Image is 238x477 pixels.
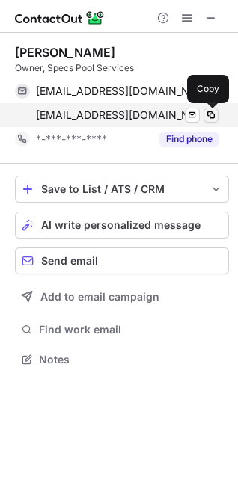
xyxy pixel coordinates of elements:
[36,108,202,122] span: [EMAIL_ADDRESS][DOMAIN_NAME]
[15,283,229,310] button: Add to email campaign
[15,247,229,274] button: Send email
[39,353,223,366] span: Notes
[15,176,229,203] button: save-profile-one-click
[159,132,219,147] button: Reveal Button
[40,291,159,303] span: Add to email campaign
[15,349,229,370] button: Notes
[15,45,115,60] div: [PERSON_NAME]
[41,219,201,231] span: AI write personalized message
[39,323,223,336] span: Find work email
[36,84,207,98] span: [EMAIL_ADDRESS][DOMAIN_NAME]
[15,319,229,340] button: Find work email
[15,61,229,75] div: Owner, Specs Pool Services
[41,255,98,267] span: Send email
[15,9,105,27] img: ContactOut v5.3.10
[41,183,203,195] div: Save to List / ATS / CRM
[15,212,229,238] button: AI write personalized message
